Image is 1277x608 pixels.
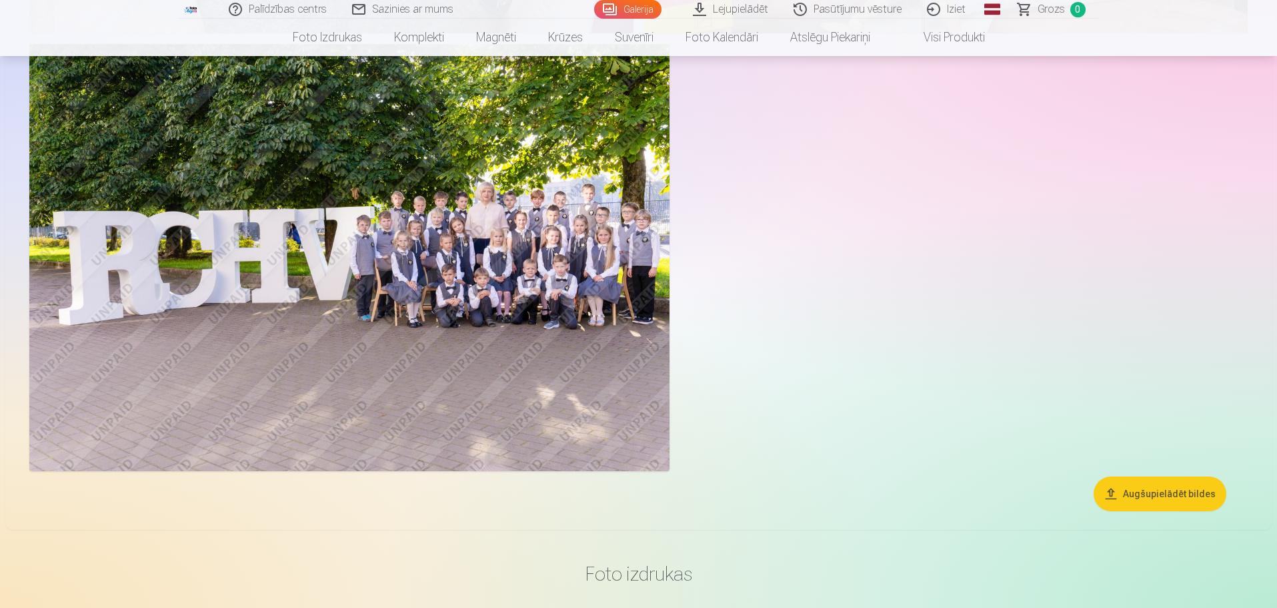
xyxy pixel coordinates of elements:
a: Magnēti [460,19,532,56]
a: Komplekti [378,19,460,56]
span: Grozs [1038,1,1065,17]
a: Foto kalendāri [670,19,774,56]
a: Krūzes [532,19,599,56]
a: Foto izdrukas [277,19,378,56]
img: /fa1 [184,5,199,13]
button: Augšupielādēt bildes [1094,477,1226,511]
a: Atslēgu piekariņi [774,19,886,56]
span: 0 [1070,2,1086,17]
a: Visi produkti [886,19,1001,56]
a: Suvenīri [599,19,670,56]
h3: Foto izdrukas [249,562,1028,586]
